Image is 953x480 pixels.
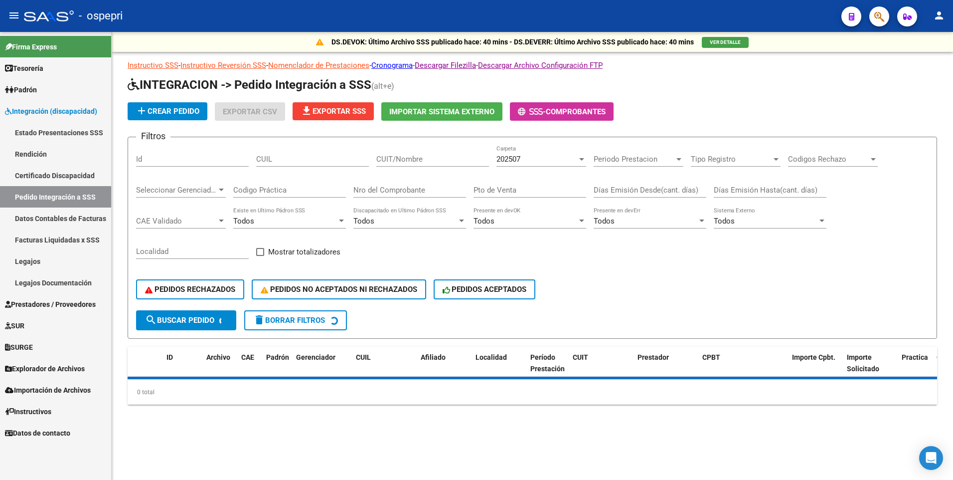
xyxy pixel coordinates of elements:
[594,217,615,226] span: Todos
[5,428,70,439] span: Datos de contacto
[496,155,520,164] span: 202507
[417,347,472,391] datatable-header-cell: Afiliado
[180,61,266,70] a: Instructivo Reversión SSS
[136,279,244,299] button: PEDIDOS RECHAZADOS
[637,353,669,361] span: Prestador
[5,63,43,74] span: Tesorería
[352,347,417,391] datatable-header-cell: CUIL
[128,380,937,405] div: 0 total
[5,106,97,117] span: Integración (discapacidad)
[634,347,698,391] datatable-header-cell: Prestador
[474,217,494,226] span: Todos
[569,347,634,391] datatable-header-cell: CUIT
[710,39,741,45] span: VER DETALLE
[145,285,235,294] span: PEDIDOS RECHAZADOS
[292,347,352,391] datatable-header-cell: Gerenciador
[128,102,207,120] button: Crear Pedido
[296,353,335,361] span: Gerenciador
[573,353,588,361] span: CUIT
[356,353,371,361] span: CUIL
[5,299,96,310] span: Prestadores / Proveedores
[5,406,51,417] span: Instructivos
[128,60,937,71] p: - - - - -
[415,61,476,70] a: Descargar Filezilla
[546,107,606,116] span: Comprobantes
[919,446,943,470] div: Open Intercom Messenger
[788,347,843,391] datatable-header-cell: Importe Cpbt.
[268,61,369,70] a: Nomenclador de Prestaciones
[526,347,569,391] datatable-header-cell: Período Prestación
[136,217,217,226] span: CAE Validado
[293,102,374,120] button: Exportar SSS
[702,37,749,48] button: VER DETALLE
[145,316,214,325] span: Buscar Pedido
[206,353,230,361] span: Archivo
[691,155,772,164] span: Tipo Registro
[79,5,123,27] span: - ospepri
[261,285,417,294] span: PEDIDOS NO ACEPTADOS NI RECHAZADOS
[244,310,347,330] button: Borrar Filtros
[252,279,426,299] button: PEDIDOS NO ACEPTADOS NI RECHAZADOS
[510,102,614,121] button: -Comprobantes
[702,353,720,361] span: CPBT
[136,310,236,330] button: Buscar Pedido
[262,347,292,391] datatable-header-cell: Padrón
[145,314,157,326] mat-icon: search
[594,155,674,164] span: Periodo Prestacion
[136,186,217,195] span: Seleccionar Gerenciador
[136,107,199,116] span: Crear Pedido
[389,107,494,116] span: Importar Sistema Externo
[898,347,933,391] datatable-header-cell: Practica
[443,285,527,294] span: PEDIDOS ACEPTADOS
[136,129,170,143] h3: Filtros
[371,81,394,91] span: (alt+e)
[847,353,879,373] span: Importe Solicitado
[5,363,85,374] span: Explorador de Archivos
[162,347,202,391] datatable-header-cell: ID
[353,217,374,226] span: Todos
[792,353,835,361] span: Importe Cpbt.
[233,217,254,226] span: Todos
[266,353,289,361] span: Padrón
[478,61,603,70] a: Descargar Archivo Configuración FTP
[434,279,536,299] button: PEDIDOS ACEPTADOS
[301,105,313,117] mat-icon: file_download
[5,385,91,396] span: Importación de Archivos
[8,9,20,21] mat-icon: menu
[253,314,265,326] mat-icon: delete
[5,320,24,331] span: SUR
[381,102,502,121] button: Importar Sistema Externo
[698,347,788,391] datatable-header-cell: CPBT
[301,107,366,116] span: Exportar SSS
[253,316,325,325] span: Borrar Filtros
[5,84,37,95] span: Padrón
[215,102,285,121] button: Exportar CSV
[128,78,371,92] span: INTEGRACION -> Pedido Integración a SSS
[421,353,446,361] span: Afiliado
[268,246,340,258] span: Mostrar totalizadores
[5,342,33,353] span: SURGE
[476,353,507,361] span: Localidad
[788,155,869,164] span: Codigos Rechazo
[933,9,945,21] mat-icon: person
[223,107,277,116] span: Exportar CSV
[128,61,178,70] a: Instructivo SSS
[371,61,413,70] a: Cronograma
[843,347,898,391] datatable-header-cell: Importe Solicitado
[518,107,546,116] span: -
[5,41,57,52] span: Firma Express
[530,353,565,373] span: Período Prestación
[902,353,928,361] span: Practica
[472,347,526,391] datatable-header-cell: Localidad
[136,105,148,117] mat-icon: add
[202,347,237,391] datatable-header-cell: Archivo
[237,347,262,391] datatable-header-cell: CAE
[331,36,694,47] p: DS.DEVOK: Último Archivo SSS publicado hace: 40 mins - DS.DEVERR: Último Archivo SSS publicado ha...
[241,353,254,361] span: CAE
[166,353,173,361] span: ID
[714,217,735,226] span: Todos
